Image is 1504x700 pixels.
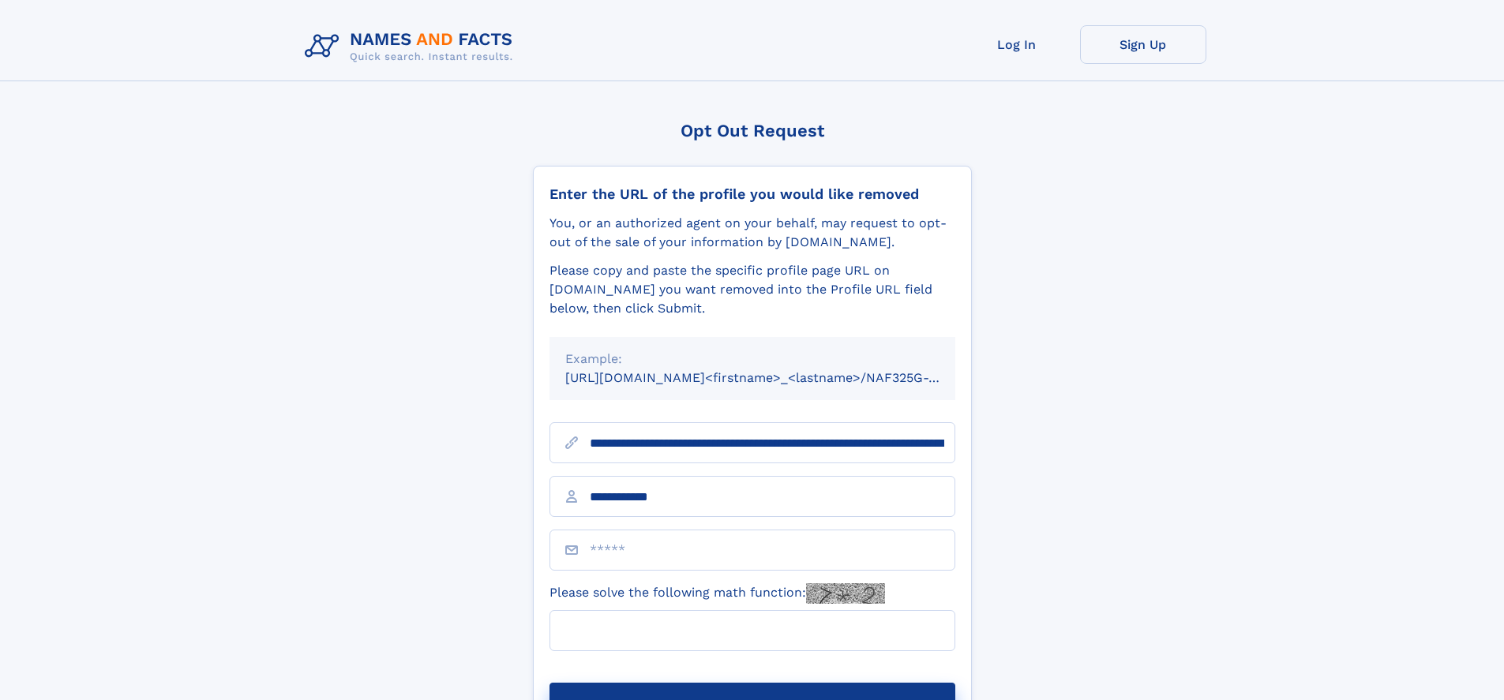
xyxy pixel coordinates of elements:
div: Example: [565,350,940,369]
a: Sign Up [1080,25,1206,64]
label: Please solve the following math function: [549,583,885,604]
div: You, or an authorized agent on your behalf, may request to opt-out of the sale of your informatio... [549,214,955,252]
img: Logo Names and Facts [298,25,526,68]
div: Enter the URL of the profile you would like removed [549,185,955,203]
div: Please copy and paste the specific profile page URL on [DOMAIN_NAME] you want removed into the Pr... [549,261,955,318]
div: Opt Out Request [533,121,972,140]
a: Log In [954,25,1080,64]
small: [URL][DOMAIN_NAME]<firstname>_<lastname>/NAF325G-xxxxxxxx [565,370,985,385]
